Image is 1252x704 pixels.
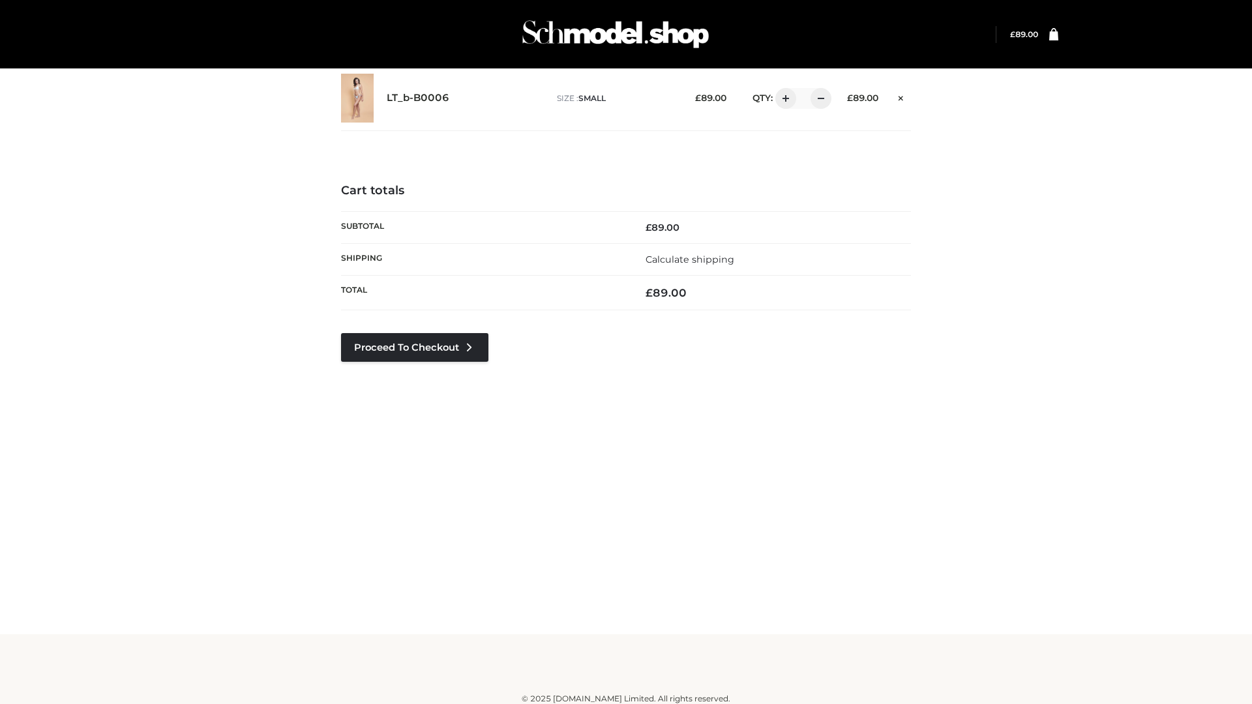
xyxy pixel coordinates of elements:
a: Proceed to Checkout [341,333,488,362]
a: Remove this item [891,88,911,105]
th: Subtotal [341,211,626,243]
span: £ [695,93,701,103]
img: Schmodel Admin 964 [518,8,713,60]
span: £ [646,286,653,299]
bdi: 89.00 [847,93,878,103]
bdi: 89.00 [1010,29,1038,39]
span: £ [1010,29,1015,39]
div: QTY: [739,88,827,109]
img: LT_b-B0006 - SMALL [341,74,374,123]
th: Shipping [341,243,626,275]
p: size : [557,93,675,104]
th: Total [341,276,626,310]
a: £89.00 [1010,29,1038,39]
span: £ [847,93,853,103]
h4: Cart totals [341,184,911,198]
a: LT_b-B0006 [387,92,449,104]
bdi: 89.00 [646,222,679,233]
a: Calculate shipping [646,254,734,265]
bdi: 89.00 [646,286,687,299]
span: SMALL [578,93,606,103]
bdi: 89.00 [695,93,726,103]
span: £ [646,222,651,233]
